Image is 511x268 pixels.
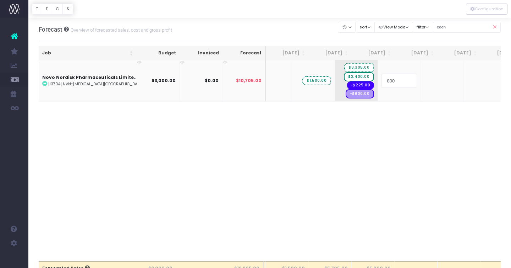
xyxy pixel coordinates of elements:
th: Sep 25: activate to sort column ascending [352,46,395,60]
div: Vertical button group [466,4,507,15]
strong: Novo Nordisk Pharmaceuticals Limite... [42,74,138,80]
th: Invoiced [180,46,222,60]
strong: $3,000.00 [152,77,176,84]
button: C [52,4,63,15]
th: Jul 25: activate to sort column ascending [266,46,309,60]
img: images/default_profile_image.png [9,254,20,264]
button: S [62,4,73,15]
th: Oct 25: activate to sort column ascending [395,46,438,60]
button: T [32,4,42,15]
th: Aug 25: activate to sort column ascending [309,46,352,60]
strong: $0.00 [205,77,219,84]
span: wayahead Sales Forecast Item [344,72,374,81]
th: Budget [137,46,180,60]
button: filter [413,22,433,33]
button: sort [355,22,375,33]
button: F [42,4,52,15]
span: Streamtime Draft Order: PO11791 – Stay Curious Limited [346,89,374,98]
button: Configuration [466,4,507,15]
span: Streamtime order: PO11778 – Stay Curious Limited [347,81,374,89]
abbr: [13704] NVN-Wegovy Eden Park Sponsorship [48,81,159,87]
span: wayahead Sales Forecast Item<br />Accrued income – actual billing date: 01-07-2025 for $4,805.00 [344,63,374,72]
span: Forecast [39,26,62,33]
button: View Mode [374,22,413,33]
td: : [39,60,163,101]
div: Vertical button group [32,4,73,15]
input: Search... [433,22,501,33]
span: wayahead Sales Forecast Item<br />Accrued income – actual billing date: 01-07-2025 for $4,805.00 [302,76,331,85]
th: Job: activate to sort column ascending [39,46,137,60]
th: Forecast [222,46,266,60]
small: Overview of forecasted sales, cost and gross profit [69,26,172,33]
span: $10,705.00 [236,77,262,84]
th: Nov 25: activate to sort column ascending [438,46,480,60]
